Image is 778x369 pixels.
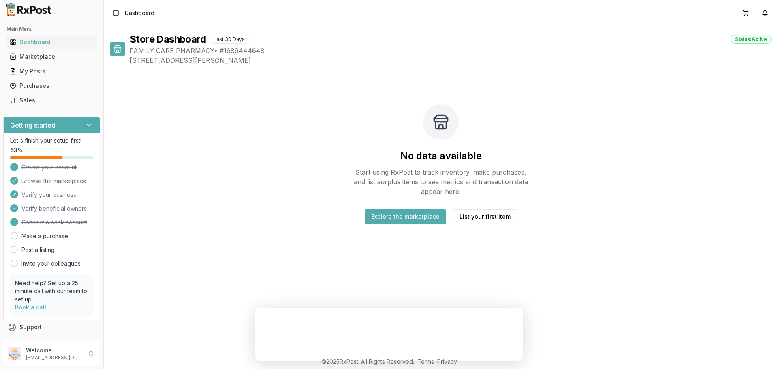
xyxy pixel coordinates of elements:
iframe: Intercom live chat [750,341,770,361]
iframe: Survey from RxPost [255,308,523,361]
span: Verify your business [21,191,76,199]
div: My Posts [10,67,94,75]
span: Dashboard [125,9,154,17]
button: Marketplace [3,50,100,63]
button: List your first item [453,209,517,224]
h2: No data available [400,149,482,162]
div: Status: Active [731,35,772,44]
span: 63 % [10,146,23,154]
button: Purchases [3,79,100,92]
h1: Store Dashboard [130,33,206,46]
nav: breadcrumb [125,9,154,17]
span: FAMILY CARE PHARMACY • # 1689444648 [130,46,772,55]
button: Dashboard [3,36,100,49]
p: Welcome [26,346,82,354]
div: Marketplace [10,53,94,61]
a: My Posts [6,64,97,79]
div: Purchases [10,82,94,90]
a: Invite your colleagues [21,260,81,268]
button: Sales [3,94,100,107]
a: Terms [417,358,434,365]
a: Make a purchase [21,232,68,240]
button: Explore the marketplace [365,209,446,224]
a: Sales [6,93,97,108]
div: Sales [10,96,94,105]
h3: Getting started [10,120,56,130]
span: Browse the marketplace [21,177,87,185]
h2: Main Menu [6,26,97,32]
a: Privacy [437,358,457,365]
div: Dashboard [10,38,94,46]
span: Verify beneficial owners [21,205,87,213]
p: [EMAIL_ADDRESS][DOMAIN_NAME] [26,354,82,361]
button: Support [3,320,100,335]
button: My Posts [3,65,100,78]
span: [STREET_ADDRESS][PERSON_NAME] [130,55,772,65]
div: Last 30 Days [209,35,249,44]
span: Feedback [19,338,47,346]
button: Feedback [3,335,100,349]
a: Purchases [6,79,97,93]
span: Create your account [21,163,77,171]
img: RxPost Logo [3,3,55,16]
a: Book a call [15,304,46,311]
span: Connect a bank account [21,218,87,226]
a: Post a listing [21,246,55,254]
p: Start using RxPost to track inventory, make purchases, and list surplus items to see metrics and ... [350,167,532,196]
img: User avatar [8,347,21,360]
p: Need help? Set up a 25 minute call with our team to set up. [15,279,88,303]
p: Let's finish your setup first! [10,137,93,145]
a: Dashboard [6,35,97,49]
a: Marketplace [6,49,97,64]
